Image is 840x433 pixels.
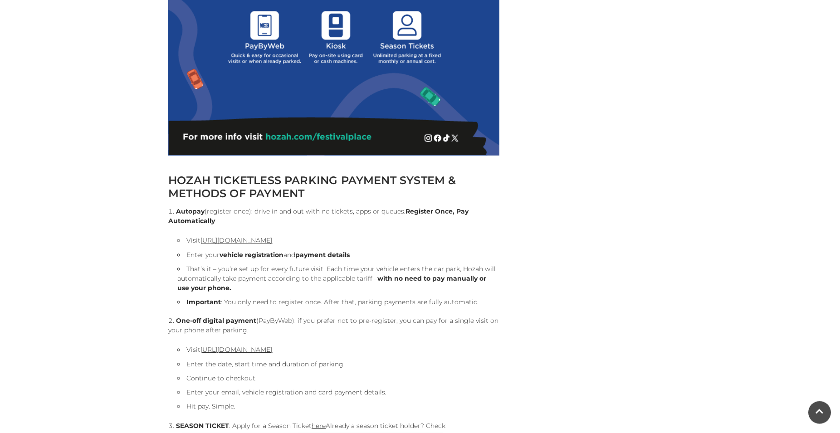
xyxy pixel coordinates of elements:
li: Enter your and [177,250,499,260]
a: [URL][DOMAIN_NAME] [200,236,272,244]
li: Visit [177,235,499,246]
li: That’s it – you’re set up for every future visit. Each time your vehicle enters the car park, Hoz... [177,264,499,293]
li: Enter the date, start time and duration of parking. [177,360,499,369]
a: here [312,422,326,430]
strong: One-off digital payment [176,316,256,325]
li: Visit [177,344,499,355]
strong: SEASON TICKET [176,422,229,430]
li: (PayByWeb): if you prefer not to pre-register, you can pay for a single visit on your phone after... [168,316,499,411]
strong: vehicle registration [220,251,283,259]
h2: HOZAH TICKETLESS PARKING PAYMENT SYSTEM & METHODS OF PAYMENT [168,174,499,200]
strong: payment details [295,251,350,259]
li: Enter your email, vehicle registration and card payment details. [177,388,499,397]
strong: Important [186,298,221,306]
li: Continue to checkout. [177,374,499,383]
li: Hit pay. Simple. [177,402,499,411]
a: [URL][DOMAIN_NAME] [200,345,272,354]
strong: Autopay [176,207,205,215]
li: : You only need to register once. After that, parking payments are fully automatic. [177,297,499,307]
li: (register once): drive in and out with no tickets, apps or queues. [168,207,499,307]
